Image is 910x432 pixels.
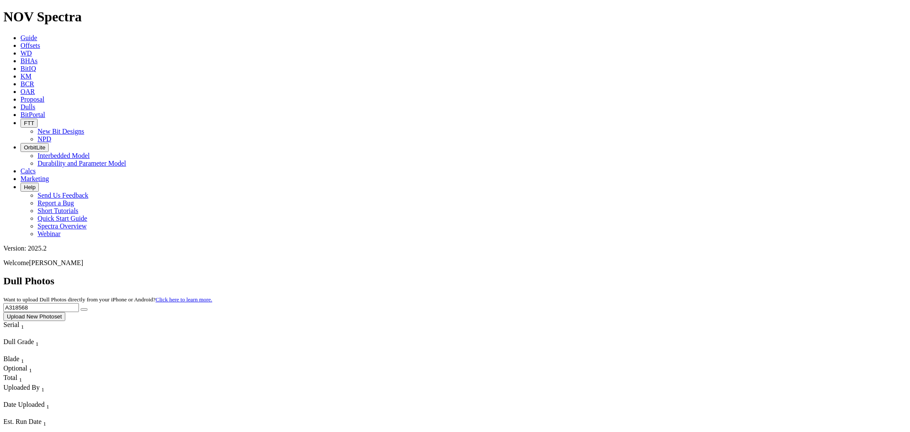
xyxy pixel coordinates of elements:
span: Sort None [36,338,39,345]
input: Search Serial Number [3,303,79,312]
span: Sort None [19,374,22,381]
a: Dulls [20,103,35,111]
div: Sort None [3,384,102,401]
a: Quick Start Guide [38,215,87,222]
a: Durability and Parameter Model [38,160,126,167]
h1: NOV Spectra [3,9,907,25]
a: Offsets [20,42,40,49]
a: BitIQ [20,65,36,72]
span: Date Uploaded [3,401,44,408]
sub: 1 [41,386,44,393]
div: Sort None [3,355,33,365]
span: Total [3,374,17,381]
sub: 1 [43,420,46,427]
div: Sort None [3,321,40,338]
sub: 1 [21,358,24,364]
sub: 1 [46,403,49,410]
span: Blade [3,355,19,362]
sub: 1 [29,367,32,374]
span: Sort None [41,384,44,391]
span: Sort None [21,355,24,362]
button: Help [20,183,39,192]
a: NPD [38,135,51,143]
a: Interbedded Model [38,152,90,159]
a: Guide [20,34,37,41]
span: Optional [3,365,27,372]
button: FTT [20,119,38,128]
div: Dull Grade Sort None [3,338,63,347]
div: Optional Sort None [3,365,33,374]
div: Column Menu [3,410,67,418]
div: Total Sort None [3,374,33,383]
div: Column Menu [3,393,102,401]
div: Sort None [3,338,63,355]
div: Blade Sort None [3,355,33,365]
div: Serial Sort None [3,321,40,330]
span: FTT [24,120,34,126]
div: Sort None [3,365,33,374]
span: Est. Run Date [3,418,41,425]
span: Sort None [29,365,32,372]
a: New Bit Designs [38,128,84,135]
small: Want to upload Dull Photos directly from your iPhone or Android? [3,296,212,303]
sub: 1 [21,324,24,330]
a: BCR [20,80,34,88]
span: Serial [3,321,19,328]
h2: Dull Photos [3,275,907,287]
span: OrbitLite [24,144,45,151]
span: [PERSON_NAME] [29,259,83,266]
a: Marketing [20,175,49,182]
span: Sort None [46,401,49,408]
div: Column Menu [3,347,63,355]
a: Send Us Feedback [38,192,88,199]
sub: 1 [19,377,22,383]
span: Help [24,184,35,190]
a: Proposal [20,96,44,103]
a: Calcs [20,167,36,175]
span: Sort None [21,321,24,328]
sub: 1 [36,341,39,347]
button: OrbitLite [20,143,49,152]
div: Sort None [3,374,33,383]
span: Sort None [43,418,46,425]
a: BitPortal [20,111,45,118]
a: BHAs [20,57,38,64]
div: Column Menu [3,330,40,338]
span: Dull Grade [3,338,34,345]
a: Click here to learn more. [156,296,212,303]
a: Webinar [38,230,61,237]
div: Uploaded By Sort None [3,384,102,393]
a: OAR [20,88,35,95]
a: Spectra Overview [38,222,87,230]
div: Version: 2025.2 [3,245,907,252]
div: Est. Run Date Sort None [3,418,63,427]
p: Welcome [3,259,907,267]
a: Short Tutorials [38,207,78,214]
div: Sort None [3,401,67,418]
div: Date Uploaded Sort None [3,401,67,410]
button: Upload New Photoset [3,312,65,321]
span: Uploaded By [3,384,40,391]
a: KM [20,73,32,80]
a: Report a Bug [38,199,74,207]
a: WD [20,50,32,57]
